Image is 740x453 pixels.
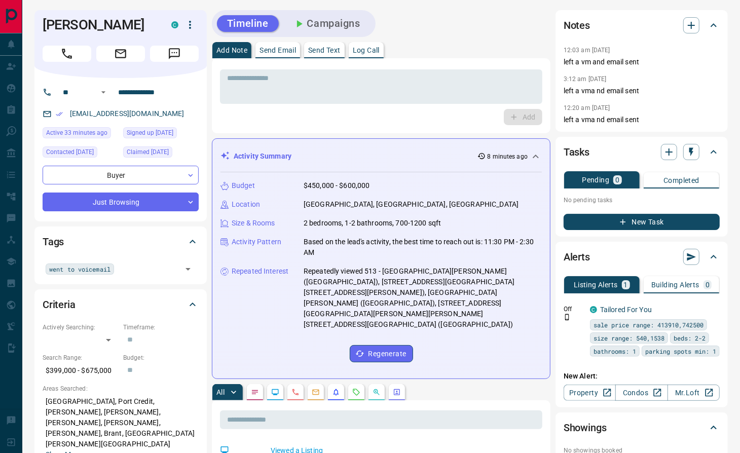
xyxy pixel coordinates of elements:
p: Activity Pattern [232,237,281,247]
svg: Notes [251,388,259,396]
h2: Criteria [43,296,76,313]
p: Budget [232,180,255,191]
p: Add Note [216,47,247,54]
div: Sat Oct 04 2025 [123,146,199,161]
a: Property [564,385,616,401]
svg: Emails [312,388,320,396]
div: Notes [564,13,720,37]
p: [GEOGRAPHIC_DATA], [GEOGRAPHIC_DATA], [GEOGRAPHIC_DATA] [304,199,519,210]
span: Message [150,46,199,62]
p: Building Alerts [651,281,699,288]
div: Tue Oct 14 2025 [43,127,118,141]
svg: Agent Actions [393,388,401,396]
p: Search Range: [43,353,118,362]
span: size range: 540,1538 [594,333,664,343]
p: Actively Searching: [43,323,118,332]
a: [EMAIL_ADDRESS][DOMAIN_NAME] [70,109,184,118]
p: Repeated Interest [232,266,288,277]
span: Contacted [DATE] [46,147,94,157]
h2: Notes [564,17,590,33]
svg: Email Verified [56,110,63,118]
p: left a vma nd email sent [564,86,720,96]
svg: Lead Browsing Activity [271,388,279,396]
svg: Opportunities [373,388,381,396]
h2: Showings [564,420,607,436]
p: No pending tasks [564,193,720,208]
svg: Requests [352,388,360,396]
p: 2 bedrooms, 1-2 bathrooms, 700-1200 sqft [304,218,441,229]
button: Regenerate [350,345,413,362]
button: Open [181,262,195,276]
button: New Task [564,214,720,230]
div: Fri Oct 10 2025 [43,146,118,161]
p: Budget: [123,353,199,362]
p: Send Text [308,47,341,54]
a: Condos [615,385,668,401]
h2: Tasks [564,144,589,160]
h2: Tags [43,234,64,250]
span: Email [96,46,145,62]
div: Activity Summary8 minutes ago [220,147,542,166]
div: Showings [564,416,720,440]
p: Off [564,305,584,314]
svg: Listing Alerts [332,388,340,396]
h2: Alerts [564,249,590,265]
h1: [PERSON_NAME] [43,17,156,33]
div: Just Browsing [43,193,199,211]
a: Mr.Loft [668,385,720,401]
button: Open [97,86,109,98]
p: Pending [582,176,609,183]
span: went to voicemail [49,264,110,274]
button: Timeline [217,15,279,32]
p: All [216,389,225,396]
div: Fri Oct 03 2025 [123,127,199,141]
p: Listing Alerts [574,281,618,288]
p: 12:03 am [DATE] [564,47,610,54]
p: Activity Summary [234,151,291,162]
svg: Calls [291,388,300,396]
a: Tailored For You [600,306,652,314]
p: Log Call [353,47,380,54]
div: Criteria [43,292,199,317]
p: New Alert: [564,371,720,382]
p: Timeframe: [123,323,199,332]
span: Claimed [DATE] [127,147,169,157]
p: $399,000 - $675,000 [43,362,118,379]
p: Send Email [260,47,296,54]
div: condos.ca [590,306,597,313]
div: condos.ca [171,21,178,28]
span: Call [43,46,91,62]
span: bathrooms: 1 [594,346,636,356]
span: Active 33 minutes ago [46,128,107,138]
p: 0 [615,176,619,183]
p: Location [232,199,260,210]
p: Size & Rooms [232,218,275,229]
p: 3:12 am [DATE] [564,75,607,83]
svg: Push Notification Only [564,314,571,321]
span: sale price range: 413910,742500 [594,320,704,330]
p: 0 [706,281,710,288]
p: left a vm and email sent [564,57,720,67]
p: 8 minutes ago [488,152,528,161]
div: Alerts [564,245,720,269]
p: Areas Searched: [43,384,199,393]
p: Completed [663,177,699,184]
div: Tasks [564,140,720,164]
span: beds: 2-2 [674,333,706,343]
p: $450,000 - $600,000 [304,180,370,191]
div: Tags [43,230,199,254]
button: Campaigns [283,15,371,32]
span: Signed up [DATE] [127,128,173,138]
p: 12:20 am [DATE] [564,104,610,111]
p: Based on the lead's activity, the best time to reach out is: 11:30 PM - 2:30 AM [304,237,542,258]
p: left a vma nd email sent [564,115,720,125]
span: parking spots min: 1 [645,346,716,356]
p: Repeatedly viewed 513 - [GEOGRAPHIC_DATA][PERSON_NAME] ([GEOGRAPHIC_DATA]), [STREET_ADDRESS][GEOG... [304,266,542,330]
div: Buyer [43,166,199,184]
p: 1 [624,281,628,288]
